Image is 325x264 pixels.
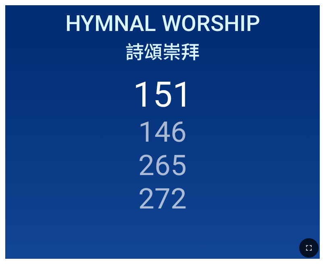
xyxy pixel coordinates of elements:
span: 詩頌崇拜 [125,37,200,64]
li: 146 [138,115,187,148]
li: 272 [138,182,187,215]
li: 265 [138,148,187,182]
span: Hymnal Worship [65,10,260,36]
li: 151 [133,74,192,115]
